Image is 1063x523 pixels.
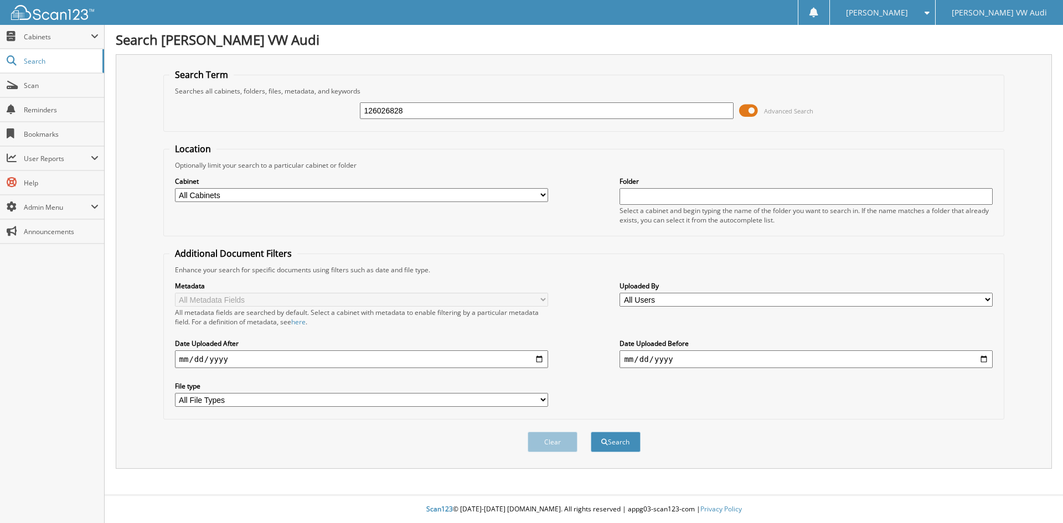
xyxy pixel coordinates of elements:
[620,339,993,348] label: Date Uploaded Before
[620,206,993,225] div: Select a cabinet and begin typing the name of the folder you want to search in. If the name match...
[169,143,216,155] legend: Location
[105,496,1063,523] div: © [DATE]-[DATE] [DOMAIN_NAME]. All rights reserved | appg03-scan123-com |
[620,350,993,368] input: end
[169,86,999,96] div: Searches all cabinets, folders, files, metadata, and keywords
[169,265,999,275] div: Enhance your search for specific documents using filters such as date and file type.
[24,227,99,236] span: Announcements
[169,69,234,81] legend: Search Term
[700,504,742,514] a: Privacy Policy
[764,107,813,115] span: Advanced Search
[291,317,306,327] a: here
[591,432,641,452] button: Search
[426,504,453,514] span: Scan123
[952,9,1047,16] span: [PERSON_NAME] VW Audi
[175,350,548,368] input: start
[169,160,999,170] div: Optionally limit your search to a particular cabinet or folder
[24,32,91,42] span: Cabinets
[24,105,99,115] span: Reminders
[24,56,97,66] span: Search
[620,281,993,291] label: Uploaded By
[24,130,99,139] span: Bookmarks
[175,381,548,391] label: File type
[11,5,94,20] img: scan123-logo-white.svg
[175,281,548,291] label: Metadata
[175,339,548,348] label: Date Uploaded After
[620,177,993,186] label: Folder
[175,177,548,186] label: Cabinet
[169,247,297,260] legend: Additional Document Filters
[846,9,908,16] span: [PERSON_NAME]
[175,308,548,327] div: All metadata fields are searched by default. Select a cabinet with metadata to enable filtering b...
[24,154,91,163] span: User Reports
[24,203,91,212] span: Admin Menu
[116,30,1052,49] h1: Search [PERSON_NAME] VW Audi
[24,178,99,188] span: Help
[24,81,99,90] span: Scan
[528,432,577,452] button: Clear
